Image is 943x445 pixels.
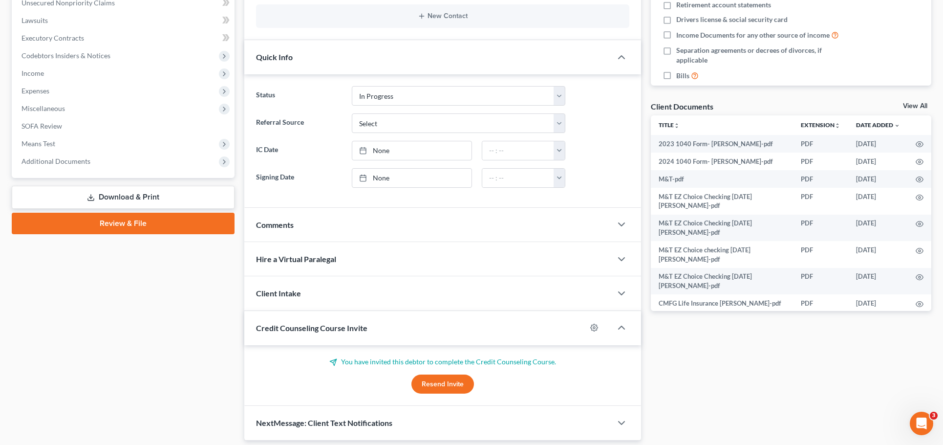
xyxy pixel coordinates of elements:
[251,113,347,133] label: Referral Source
[910,412,933,435] iframe: Intercom live chat
[21,69,44,77] span: Income
[482,141,554,160] input: -- : --
[651,268,793,295] td: M&T EZ Choice Checking [DATE] [PERSON_NAME]-pdf
[848,170,908,188] td: [DATE]
[12,213,235,234] a: Review & File
[411,375,474,394] button: Resend Invite
[352,169,472,187] a: None
[14,12,235,29] a: Lawsuits
[793,188,848,215] td: PDF
[848,135,908,153] td: [DATE]
[793,153,848,170] td: PDF
[651,170,793,188] td: M&T-pdf
[848,294,908,312] td: [DATE]
[793,268,848,295] td: PDF
[793,215,848,242] td: PDF
[352,141,472,160] a: None
[894,123,900,129] i: expand_more
[903,103,927,110] a: View All
[848,215,908,242] td: [DATE]
[651,135,793,153] td: 2023 1040 Form- [PERSON_NAME]-pdf
[21,16,48,24] span: Lawsuits
[251,86,347,106] label: Status
[14,117,235,135] a: SOFA Review
[21,157,90,165] span: Additional Documents
[21,87,49,95] span: Expenses
[651,215,793,242] td: M&T EZ Choice Checking [DATE] [PERSON_NAME]-pdf
[676,71,689,81] span: Bills
[256,254,336,264] span: Hire a Virtual Paralegal
[793,294,848,312] td: PDF
[251,168,347,188] label: Signing Date
[848,188,908,215] td: [DATE]
[930,412,938,420] span: 3
[21,122,62,130] span: SOFA Review
[12,186,235,209] a: Download & Print
[256,220,294,229] span: Comments
[482,169,554,187] input: -- : --
[676,15,788,24] span: Drivers license & social security card
[848,268,908,295] td: [DATE]
[651,101,713,111] div: Client Documents
[264,12,622,20] button: New Contact
[651,188,793,215] td: M&T EZ Choice Checking [DATE] [PERSON_NAME]-pdf
[256,52,293,62] span: Quick Info
[14,29,235,47] a: Executory Contracts
[21,51,110,60] span: Codebtors Insiders & Notices
[674,123,680,129] i: unfold_more
[793,135,848,153] td: PDF
[676,30,830,40] span: Income Documents for any other source of income
[856,121,900,129] a: Date Added expand_more
[256,418,392,427] span: NextMessage: Client Text Notifications
[801,121,840,129] a: Extensionunfold_more
[659,121,680,129] a: Titleunfold_more
[848,241,908,268] td: [DATE]
[256,357,629,367] p: You have invited this debtor to complete the Credit Counseling Course.
[256,323,367,333] span: Credit Counseling Course Invite
[21,34,84,42] span: Executory Contracts
[835,123,840,129] i: unfold_more
[848,153,908,170] td: [DATE]
[651,294,793,312] td: CMFG Life Insurance [PERSON_NAME]-pdf
[793,170,848,188] td: PDF
[21,139,55,148] span: Means Test
[793,241,848,268] td: PDF
[676,45,853,65] span: Separation agreements or decrees of divorces, if applicable
[651,241,793,268] td: M&T EZ Choice checking [DATE] [PERSON_NAME]-pdf
[651,153,793,170] td: 2024 1040 Form- [PERSON_NAME]-pdf
[251,141,347,160] label: IC Date
[21,104,65,112] span: Miscellaneous
[256,289,301,298] span: Client Intake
